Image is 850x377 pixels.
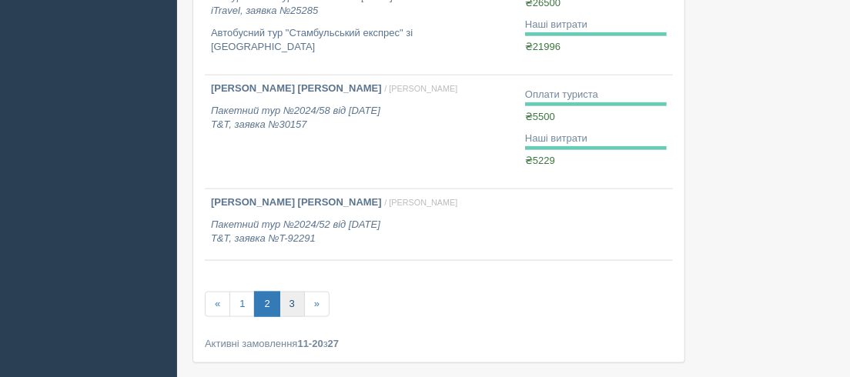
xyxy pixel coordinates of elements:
a: [PERSON_NAME] [PERSON_NAME] / [PERSON_NAME] Пакетний тур №2024/52 від [DATE]T&T, заявка №T-92291 [205,189,519,260]
p: Автобусний тур "Стамбульський експрес" зі [GEOGRAPHIC_DATA] [211,26,513,55]
a: 3 [279,292,305,317]
a: » [304,292,330,317]
a: « [205,292,230,317]
div: Наші витрати [525,18,667,32]
b: 11-20 [298,338,323,349]
b: 27 [328,338,339,349]
span: ₴5500 [525,111,555,122]
b: [PERSON_NAME] [PERSON_NAME] [211,82,382,94]
a: 2 [254,292,279,317]
span: / [PERSON_NAME] [384,198,457,207]
div: Активні замовлення з [205,336,673,351]
i: Пакетний тур №2024/52 від [DATE] T&T, заявка №T-92291 [211,219,380,245]
div: Оплати туриста [525,88,667,102]
span: ₴5229 [525,155,555,166]
a: [PERSON_NAME] [PERSON_NAME] / [PERSON_NAME] Пакетний тур №2024/58 від [DATE]T&T, заявка №30157 [205,75,519,188]
i: Пакетний тур №2024/58 від [DATE] T&T, заявка №30157 [211,105,380,131]
span: / [PERSON_NAME] [384,84,457,93]
div: Наші витрати [525,132,667,146]
a: 1 [229,292,255,317]
b: [PERSON_NAME] [PERSON_NAME] [211,196,382,208]
span: ₴21996 [525,41,561,52]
